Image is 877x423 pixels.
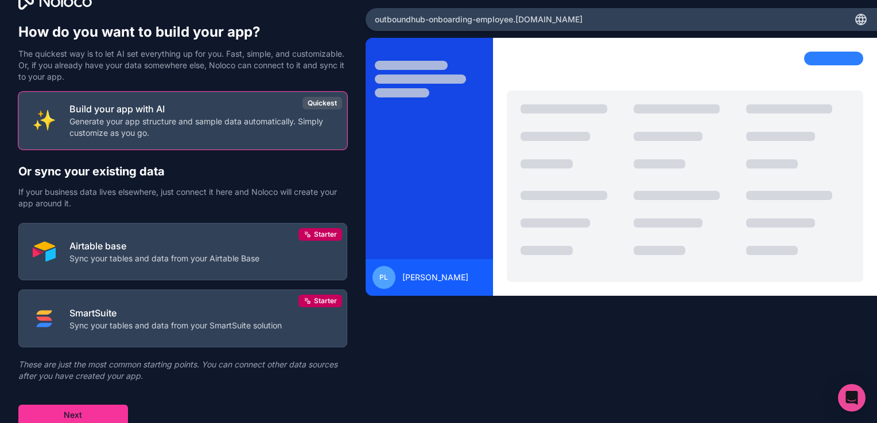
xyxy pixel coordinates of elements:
div: Open Intercom Messenger [838,384,866,412]
img: SMART_SUITE [33,307,56,330]
h1: How do you want to build your app? [18,23,347,41]
p: Build your app with AI [69,102,333,116]
p: These are just the most common starting points. You can connect other data sources after you have... [18,359,347,382]
h2: Or sync your existing data [18,163,347,179]
span: [PERSON_NAME] [402,272,468,283]
button: AIRTABLEAirtable baseSync your tables and data from your Airtable BaseStarter [18,223,347,281]
span: outboundhub-onboarding-employee .[DOMAIN_NAME] [375,14,583,25]
button: INTERNAL_WITH_AIBuild your app with AIGenerate your app structure and sample data automatically. ... [18,92,347,150]
img: AIRTABLE [33,240,56,263]
p: Sync your tables and data from your Airtable Base [69,253,259,264]
span: PL [379,273,388,282]
div: Quickest [302,97,342,109]
p: Airtable base [69,239,259,253]
button: SMART_SUITESmartSuiteSync your tables and data from your SmartSuite solutionStarter [18,289,347,347]
span: Starter [314,230,337,239]
p: If your business data lives elsewhere, just connect it here and Noloco will create your app aroun... [18,186,347,209]
p: Generate your app structure and sample data automatically. Simply customize as you go. [69,116,333,139]
img: INTERNAL_WITH_AI [33,109,56,132]
p: Sync your tables and data from your SmartSuite solution [69,320,282,331]
span: Starter [314,296,337,305]
p: The quickest way is to let AI set everything up for you. Fast, simple, and customizable. Or, if y... [18,48,347,83]
p: SmartSuite [69,306,282,320]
